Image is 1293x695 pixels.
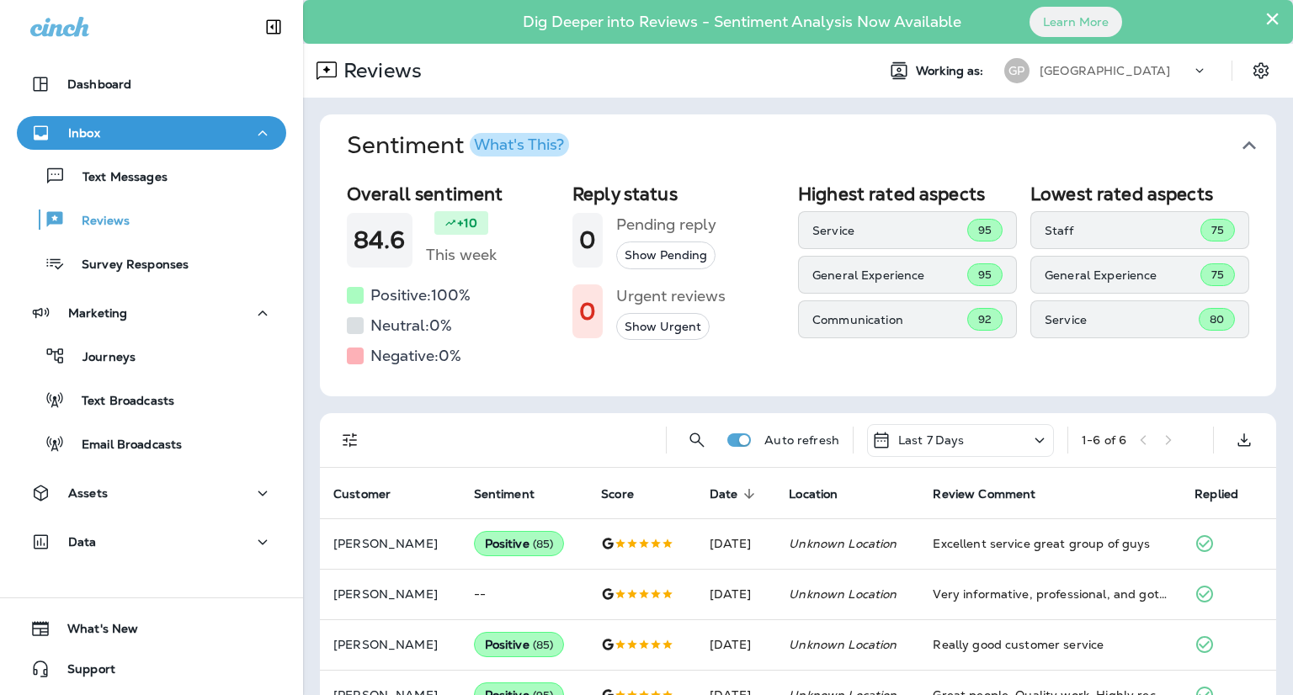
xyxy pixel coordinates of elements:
span: Location [789,486,859,501]
button: What's New [17,612,286,645]
div: SentimentWhat's This? [320,177,1276,396]
p: Dig Deeper into Reviews - Sentiment Analysis Now Available [474,19,1010,24]
p: Service [812,224,967,237]
p: Communication [812,313,967,326]
button: Text Messages [17,158,286,194]
p: Dashboard [67,77,131,91]
p: +10 [457,215,477,231]
h1: 0 [579,226,596,254]
button: SentimentWhat's This? [333,114,1290,177]
p: [PERSON_NAME] [333,587,447,601]
p: General Experience [1045,268,1200,282]
span: What's New [51,622,138,642]
p: Text Messages [66,170,168,186]
div: Excellent service great group of guys [933,535,1168,552]
h5: Positive: 100 % [370,282,471,309]
span: Working as: [916,64,987,78]
span: Date [710,487,738,501]
button: Text Broadcasts [17,382,286,417]
h1: 0 [579,298,596,326]
p: [GEOGRAPHIC_DATA] [1040,64,1170,77]
h2: Highest rated aspects [798,183,1017,204]
td: [DATE] [696,569,775,619]
span: 75 [1211,268,1224,282]
div: What's This? [474,137,564,152]
span: Score [601,486,656,501]
button: Collapse Sidebar [250,10,297,44]
button: Data [17,525,286,559]
span: Customer [333,487,391,501]
span: Sentiment [474,486,556,501]
span: Support [51,662,115,682]
h2: Reply status [572,183,785,204]
button: Assets [17,476,286,510]
div: Positive [474,531,565,556]
h1: 84.6 [354,226,406,254]
h5: Urgent reviews [616,283,726,310]
h2: Overall sentiment [347,183,559,204]
button: Close [1264,5,1280,32]
span: Location [789,487,838,501]
button: Learn More [1030,7,1122,37]
button: Show Urgent [616,313,710,341]
span: 92 [978,312,992,326]
td: [DATE] [696,619,775,670]
p: Email Broadcasts [65,438,182,454]
td: [DATE] [696,518,775,569]
div: GP [1004,58,1030,83]
span: ( 85 ) [533,537,554,551]
span: Score [601,487,634,501]
span: Date [710,486,760,501]
p: Staff [1045,224,1200,237]
p: Text Broadcasts [65,394,174,410]
p: Last 7 Days [898,433,965,447]
p: Auto refresh [764,433,839,447]
button: Export as CSV [1227,423,1261,457]
span: 80 [1210,312,1224,326]
p: [PERSON_NAME] [333,537,447,550]
button: Filters [333,423,367,457]
td: -- [460,569,588,619]
p: [PERSON_NAME] [333,638,447,651]
span: Customer [333,486,412,501]
div: Really good customer service [933,636,1168,653]
span: Replied [1195,487,1238,501]
h5: Negative: 0 % [370,342,461,369]
p: Assets [68,486,108,500]
h1: Sentiment [347,131,569,160]
button: Reviews [17,202,286,237]
p: Reviews [65,214,130,230]
span: Sentiment [474,487,535,501]
div: 1 - 6 of 6 [1082,433,1126,447]
p: Inbox [68,126,100,140]
span: Review Comment [933,487,1035,501]
h5: Pending reply [616,211,716,238]
div: Positive [474,632,565,657]
p: Journeys [66,350,136,366]
button: What's This? [470,133,569,157]
span: ( 85 ) [533,638,554,652]
span: Replied [1195,486,1260,501]
button: Email Broadcasts [17,426,286,461]
button: Inbox [17,116,286,150]
em: Unknown Location [789,637,897,652]
button: Dashboard [17,67,286,101]
span: 95 [978,268,992,282]
p: General Experience [812,268,967,282]
button: Search Reviews [680,423,714,457]
button: Survey Responses [17,246,286,281]
button: Support [17,652,286,686]
p: Data [68,535,97,549]
p: Reviews [337,58,422,83]
button: Journeys [17,338,286,374]
p: Service [1045,313,1199,326]
button: Settings [1246,56,1276,86]
em: Unknown Location [789,586,897,602]
h5: This week [426,241,497,268]
h5: Neutral: 0 % [370,312,452,339]
button: Marketing [17,296,286,330]
span: 95 [978,223,992,237]
em: Unknown Location [789,536,897,551]
h2: Lowest rated aspects [1030,183,1249,204]
button: Show Pending [616,241,716,269]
